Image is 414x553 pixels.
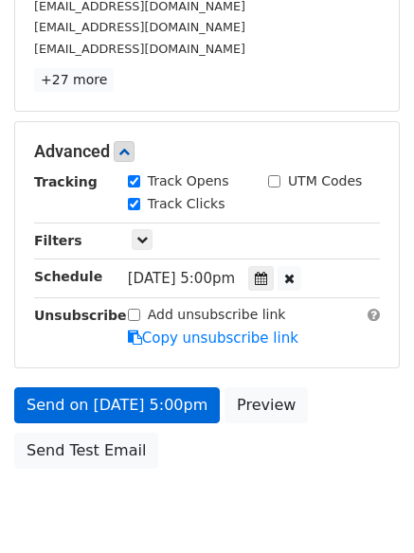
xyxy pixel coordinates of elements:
label: Add unsubscribe link [148,305,286,325]
a: Preview [225,387,308,423]
small: [EMAIL_ADDRESS][DOMAIN_NAME] [34,20,245,34]
strong: Schedule [34,269,102,284]
strong: Tracking [34,174,98,189]
a: Send Test Email [14,433,158,469]
h5: Advanced [34,141,380,162]
span: [DATE] 5:00pm [128,270,235,287]
iframe: Chat Widget [319,462,414,553]
label: Track Clicks [148,194,225,214]
strong: Unsubscribe [34,308,127,323]
small: [EMAIL_ADDRESS][DOMAIN_NAME] [34,42,245,56]
label: UTM Codes [288,171,362,191]
strong: Filters [34,233,82,248]
label: Track Opens [148,171,229,191]
a: +27 more [34,68,114,92]
a: Copy unsubscribe link [128,330,298,347]
a: Send on [DATE] 5:00pm [14,387,220,423]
